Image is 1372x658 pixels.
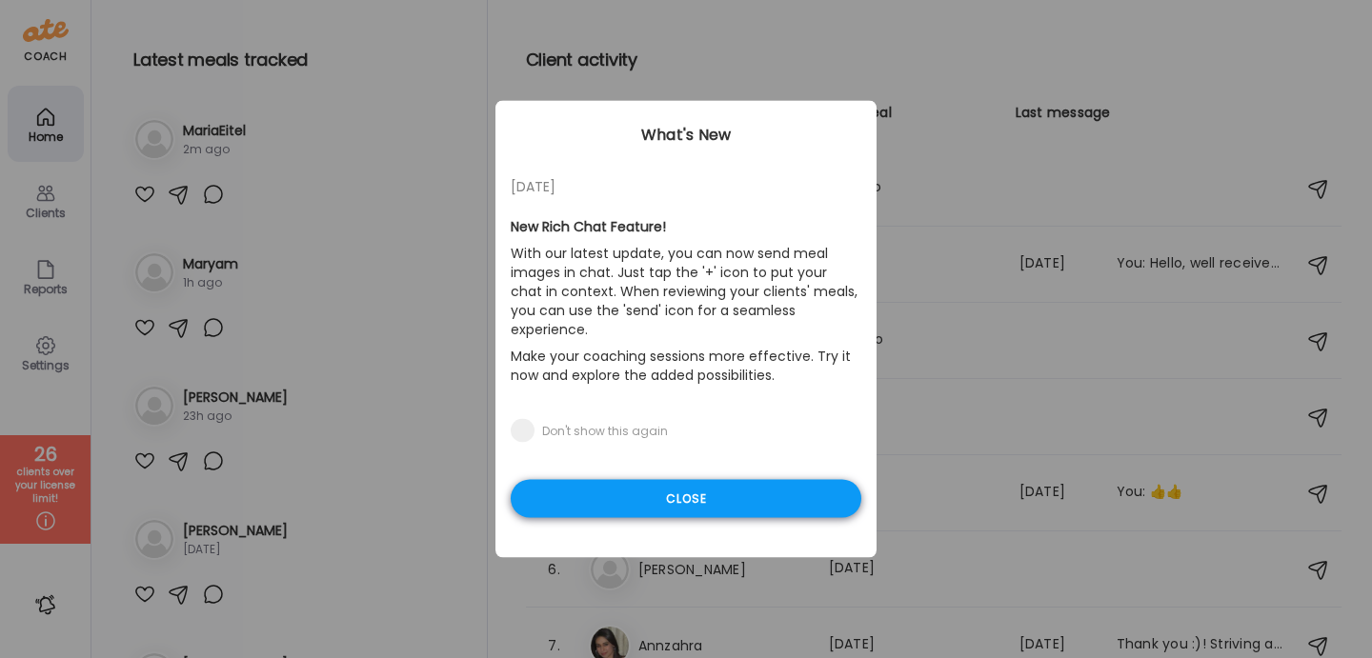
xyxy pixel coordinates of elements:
[511,240,861,343] p: With our latest update, you can now send meal images in chat. Just tap the '+' icon to put your c...
[495,124,877,147] div: What's New
[511,343,861,389] p: Make your coaching sessions more effective. Try it now and explore the added possibilities.
[511,480,861,518] div: Close
[542,424,668,439] div: Don't show this again
[511,175,861,198] div: [DATE]
[511,217,666,236] b: New Rich Chat Feature!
